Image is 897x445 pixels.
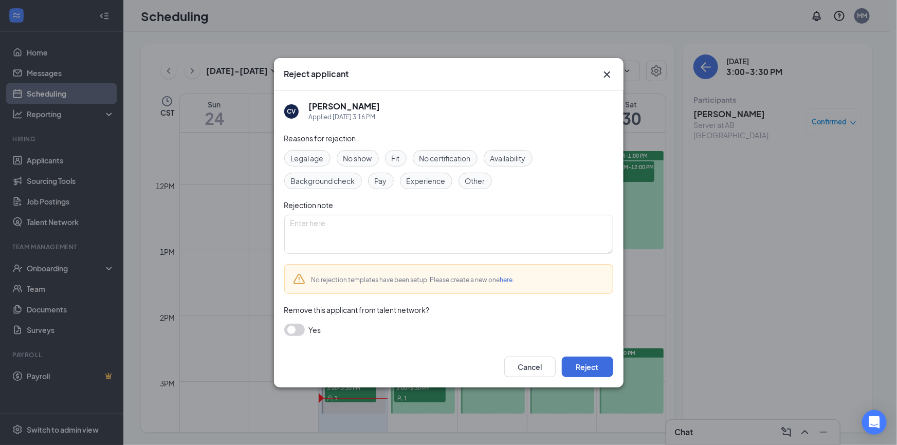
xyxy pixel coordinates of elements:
[562,357,613,377] button: Reject
[601,68,613,81] svg: Cross
[312,276,515,284] span: No rejection templates have been setup. Please create a new one .
[465,175,485,187] span: Other
[504,357,556,377] button: Cancel
[309,324,321,336] span: Yes
[309,101,380,112] h5: [PERSON_NAME]
[407,175,446,187] span: Experience
[500,276,513,284] a: here
[392,153,400,164] span: Fit
[419,153,471,164] span: No certification
[293,273,305,285] svg: Warning
[291,153,324,164] span: Legal age
[284,200,334,210] span: Rejection note
[375,175,387,187] span: Pay
[284,68,349,80] h3: Reject applicant
[291,175,355,187] span: Background check
[343,153,372,164] span: No show
[284,305,430,314] span: Remove this applicant from talent network?
[309,112,380,122] div: Applied [DATE] 3:16 PM
[284,134,356,143] span: Reasons for rejection
[862,410,887,435] div: Open Intercom Messenger
[601,68,613,81] button: Close
[287,107,296,116] div: CV
[490,153,526,164] span: Availability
